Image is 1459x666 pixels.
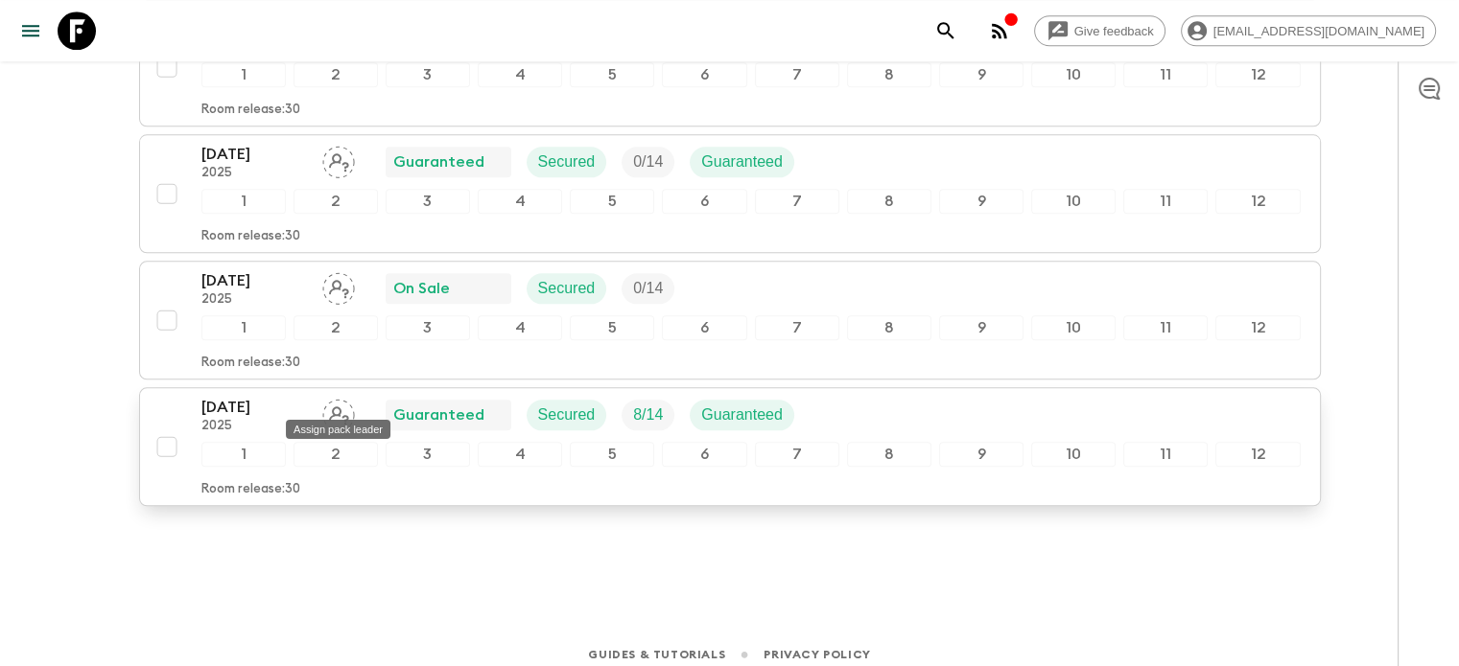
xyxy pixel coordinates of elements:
div: 2 [294,442,378,467]
div: 11 [1123,189,1208,214]
p: [DATE] [201,396,307,419]
div: 9 [939,315,1024,340]
div: 9 [939,189,1024,214]
div: 6 [662,315,746,340]
div: 3 [386,442,470,467]
p: Room release: 30 [201,103,300,118]
button: [DATE]2025Assign pack leaderOn SaleSecuredTrip Fill123456789101112Room release:30 [139,261,1321,379]
div: Secured [527,400,607,430]
div: 4 [478,315,562,340]
div: Trip Fill [622,147,674,177]
div: Secured [527,147,607,177]
div: 8 [847,189,931,214]
a: Privacy Policy [764,644,870,665]
div: 8 [847,62,931,87]
p: [DATE] [201,269,307,292]
p: 2025 [201,292,307,308]
div: Trip Fill [622,400,674,430]
div: 12 [1215,189,1300,214]
a: Guides & Tutorials [588,644,725,665]
button: search adventures [927,11,965,50]
p: Room release: 30 [201,356,300,371]
div: 6 [662,189,746,214]
div: 12 [1215,315,1300,340]
div: 1 [201,442,286,467]
div: 12 [1215,442,1300,467]
div: 3 [386,315,470,340]
div: 10 [1031,442,1116,467]
div: 4 [478,189,562,214]
div: Secured [527,273,607,304]
div: 9 [939,62,1024,87]
div: 11 [1123,442,1208,467]
div: Trip Fill [622,273,674,304]
p: Guaranteed [393,150,484,173]
div: 4 [478,442,562,467]
p: On Sale [393,277,450,300]
div: 11 [1123,62,1208,87]
p: Room release: 30 [201,482,300,497]
div: 7 [755,442,839,467]
p: 8 / 14 [633,403,663,426]
p: Secured [538,150,596,173]
div: 11 [1123,315,1208,340]
div: 8 [847,442,931,467]
div: 5 [570,62,654,87]
div: 5 [570,315,654,340]
p: Guaranteed [393,403,484,426]
p: 2025 [201,419,307,434]
p: 2025 [201,166,307,181]
button: [DATE]2025Assign pack leaderGuaranteedSecuredTrip FillGuaranteed123456789101112Room release:30 [139,134,1321,253]
div: 7 [755,62,839,87]
div: 10 [1031,189,1116,214]
p: 0 / 14 [633,277,663,300]
div: 12 [1215,62,1300,87]
p: Guaranteed [701,403,783,426]
div: 6 [662,62,746,87]
div: 8 [847,315,931,340]
div: 4 [478,62,562,87]
a: Give feedback [1034,15,1165,46]
button: [DATE]2025Assign pack leaderOn SaleSecuredTrip Fill123456789101112Room release:30 [139,8,1321,126]
div: 10 [1031,62,1116,87]
div: 2 [294,189,378,214]
div: 9 [939,442,1024,467]
div: 3 [386,189,470,214]
div: 5 [570,442,654,467]
div: 1 [201,62,286,87]
p: Room release: 30 [201,229,300,244]
div: 5 [570,189,654,214]
div: 1 [201,189,286,214]
div: 10 [1031,315,1116,340]
p: Secured [538,403,596,426]
p: Secured [538,277,596,300]
span: Give feedback [1064,24,1165,38]
div: 2 [294,62,378,87]
span: Assign pack leader [322,151,355,167]
button: menu [12,11,50,50]
span: Assign pack leader [322,278,355,293]
span: Assign pack leader [322,404,355,420]
p: [DATE] [201,143,307,166]
div: 6 [662,442,746,467]
p: Guaranteed [701,150,783,173]
div: [EMAIL_ADDRESS][DOMAIN_NAME] [1181,15,1436,46]
p: 0 / 14 [633,150,663,173]
div: Assign pack leader [286,420,390,439]
span: [EMAIL_ADDRESS][DOMAIN_NAME] [1203,24,1435,38]
div: 7 [755,315,839,340]
div: 3 [386,62,470,87]
div: 1 [201,315,286,340]
div: 7 [755,189,839,214]
div: 2 [294,315,378,340]
button: [DATE]2025Assign pack leaderGuaranteedSecuredTrip FillGuaranteed123456789101112Room release:30 [139,387,1321,506]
